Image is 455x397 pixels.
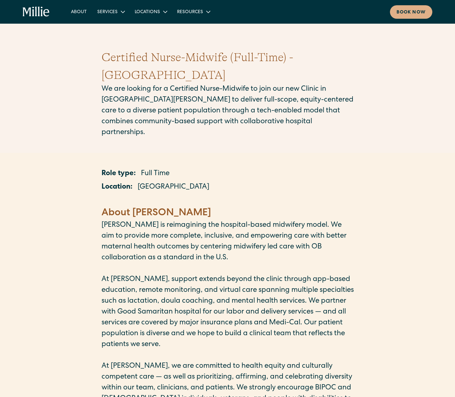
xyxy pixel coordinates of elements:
p: ‍ [102,264,354,274]
p: We are looking for a Certified Nurse-Midwife to join our new Clinic in [GEOGRAPHIC_DATA][PERSON_N... [102,84,354,138]
div: Locations [129,6,172,17]
p: Full Time [141,169,170,179]
strong: About [PERSON_NAME] [102,208,211,218]
a: About [66,6,92,17]
p: ‍ [102,350,354,361]
a: home [23,7,50,17]
div: Services [97,9,118,16]
p: [PERSON_NAME] is reimagining the hospital-based midwifery model. We aim to provide more complete,... [102,220,354,264]
p: ‍ [102,196,354,206]
h1: Certified Nurse-Midwife (Full-Time) - [GEOGRAPHIC_DATA] [102,49,354,84]
a: Book now [390,5,432,19]
div: Resources [177,9,203,16]
p: At [PERSON_NAME], support extends beyond the clinic through app-based education, remote monitorin... [102,274,354,350]
div: Services [92,6,129,17]
p: Role type: [102,169,136,179]
div: Resources [172,6,215,17]
p: Location: [102,182,132,193]
div: Book now [397,9,426,16]
div: Locations [135,9,160,16]
p: [GEOGRAPHIC_DATA] [138,182,209,193]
